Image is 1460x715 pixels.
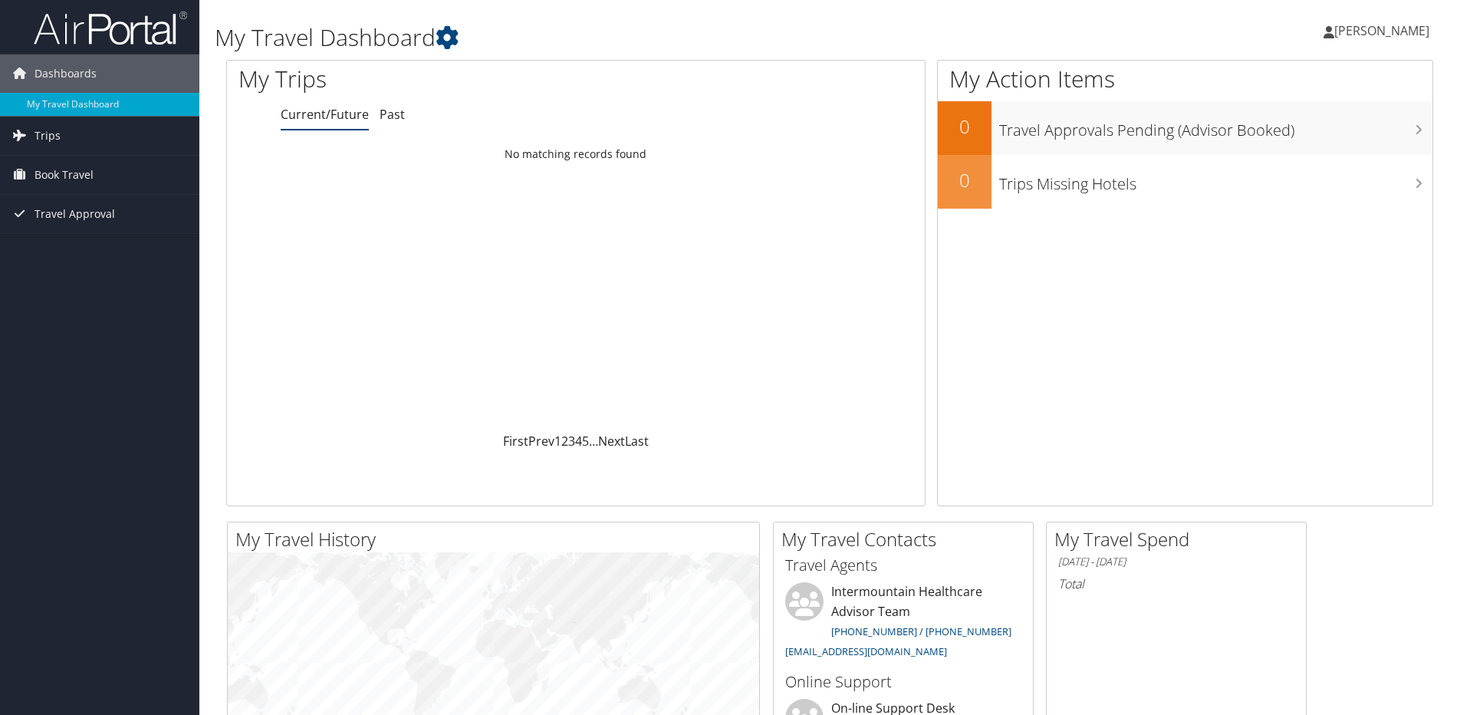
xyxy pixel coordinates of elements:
[1058,555,1294,569] h6: [DATE] - [DATE]
[831,624,1011,638] a: [PHONE_NUMBER] / [PHONE_NUMBER]
[1324,8,1445,54] a: [PERSON_NAME]
[625,433,649,450] a: Last
[35,156,94,194] span: Book Travel
[568,433,575,450] a: 3
[1054,526,1306,552] h2: My Travel Spend
[215,21,1034,54] h1: My Travel Dashboard
[785,555,1021,576] h3: Travel Agents
[238,63,623,95] h1: My Trips
[1058,575,1294,592] h6: Total
[35,195,115,233] span: Travel Approval
[582,433,589,450] a: 5
[34,10,187,46] img: airportal-logo.png
[554,433,561,450] a: 1
[999,112,1432,141] h3: Travel Approvals Pending (Advisor Booked)
[235,526,759,552] h2: My Travel History
[598,433,625,450] a: Next
[1334,22,1429,39] span: [PERSON_NAME]
[528,433,554,450] a: Prev
[938,101,1432,155] a: 0Travel Approvals Pending (Advisor Booked)
[35,54,97,93] span: Dashboards
[380,106,405,123] a: Past
[938,167,991,193] h2: 0
[35,117,61,155] span: Trips
[575,433,582,450] a: 4
[999,166,1432,195] h3: Trips Missing Hotels
[938,155,1432,209] a: 0Trips Missing Hotels
[781,526,1033,552] h2: My Travel Contacts
[785,644,947,658] a: [EMAIL_ADDRESS][DOMAIN_NAME]
[281,106,369,123] a: Current/Future
[785,671,1021,693] h3: Online Support
[938,63,1432,95] h1: My Action Items
[227,140,925,168] td: No matching records found
[589,433,598,450] span: …
[561,433,568,450] a: 2
[938,114,991,140] h2: 0
[778,582,1029,664] li: Intermountain Healthcare Advisor Team
[503,433,528,450] a: First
